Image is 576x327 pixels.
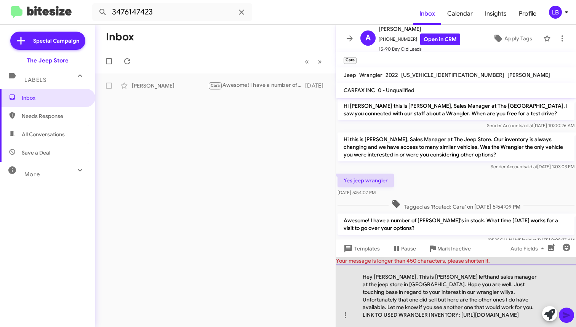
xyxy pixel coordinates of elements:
div: Your message is longer than 450 characters, please shorten it. [336,257,576,265]
div: The Jeep Store [27,57,69,64]
span: said at [520,123,533,128]
span: Sender Account [DATE] 10:00:26 AM [487,123,574,128]
span: CARFAX INC [344,87,375,94]
span: Sender Account [DATE] 1:03:03 PM [491,164,574,169]
nav: Page navigation example [301,54,326,69]
div: LB [549,6,562,19]
a: Special Campaign [10,32,85,50]
span: [PERSON_NAME] [DATE] 9:08:37 AM [488,237,574,243]
span: Wrangler [359,72,382,78]
span: said at [524,164,537,169]
span: Apply Tags [504,32,532,45]
div: Hey [PERSON_NAME], This is [PERSON_NAME] lefthand sales manager at the jeep store in [GEOGRAPHIC_... [336,265,576,327]
div: [PERSON_NAME] [132,82,208,89]
span: said at [523,237,536,243]
span: Save a Deal [22,149,50,156]
span: Inbox [22,94,86,102]
span: Tagged as 'Routed: Cara' on [DATE] 5:54:09 PM [389,199,523,211]
span: Pause [401,242,416,255]
p: Yes jeep wrangler [338,174,394,187]
a: Insights [479,3,513,25]
span: [PHONE_NUMBER] [379,33,460,45]
a: Calendar [441,3,479,25]
span: 15-90 Day Old Leads [379,45,460,53]
button: LB [542,6,568,19]
button: Auto Fields [504,242,553,255]
p: Awesome! I have a number of [PERSON_NAME]'s in stock. What time [DATE] works for a visit to go ov... [338,214,574,235]
span: Templates [342,242,380,255]
div: Awesome! I have a number of [PERSON_NAME]'s in stock. What time [DATE] works for a visit to go ov... [208,81,305,90]
span: » [318,57,322,66]
span: [PERSON_NAME] [379,24,460,33]
span: 0 - Unqualified [378,87,414,94]
span: More [24,171,40,178]
a: Inbox [413,3,441,25]
span: Cara [211,83,220,88]
button: Mark Inactive [422,242,477,255]
span: Special Campaign [33,37,79,45]
small: Cara [344,57,357,64]
input: Search [92,3,252,21]
span: All Conversations [22,131,65,138]
button: Pause [386,242,422,255]
button: Previous [300,54,314,69]
a: Open in CRM [420,33,460,45]
span: « [305,57,309,66]
span: Labels [24,77,46,83]
span: Mark Inactive [437,242,471,255]
button: Next [313,54,326,69]
span: [US_VEHICLE_IDENTIFICATION_NUMBER] [401,72,504,78]
a: Profile [513,3,542,25]
p: Hi this is [PERSON_NAME], Sales Manager at The Jeep Store. Our inventory is always changing and w... [338,132,574,161]
span: Jeep [344,72,356,78]
span: Needs Response [22,112,86,120]
button: Templates [336,242,386,255]
span: [DATE] 5:54:07 PM [338,190,376,195]
span: 2022 [386,72,398,78]
h1: Inbox [106,31,134,43]
span: Auto Fields [510,242,547,255]
p: Hi [PERSON_NAME] this is [PERSON_NAME], Sales Manager at The [GEOGRAPHIC_DATA]. I saw you connect... [338,99,574,120]
span: A [365,32,371,44]
div: [DATE] [305,82,330,89]
span: [PERSON_NAME] [507,72,550,78]
button: Apply Tags [485,32,539,45]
